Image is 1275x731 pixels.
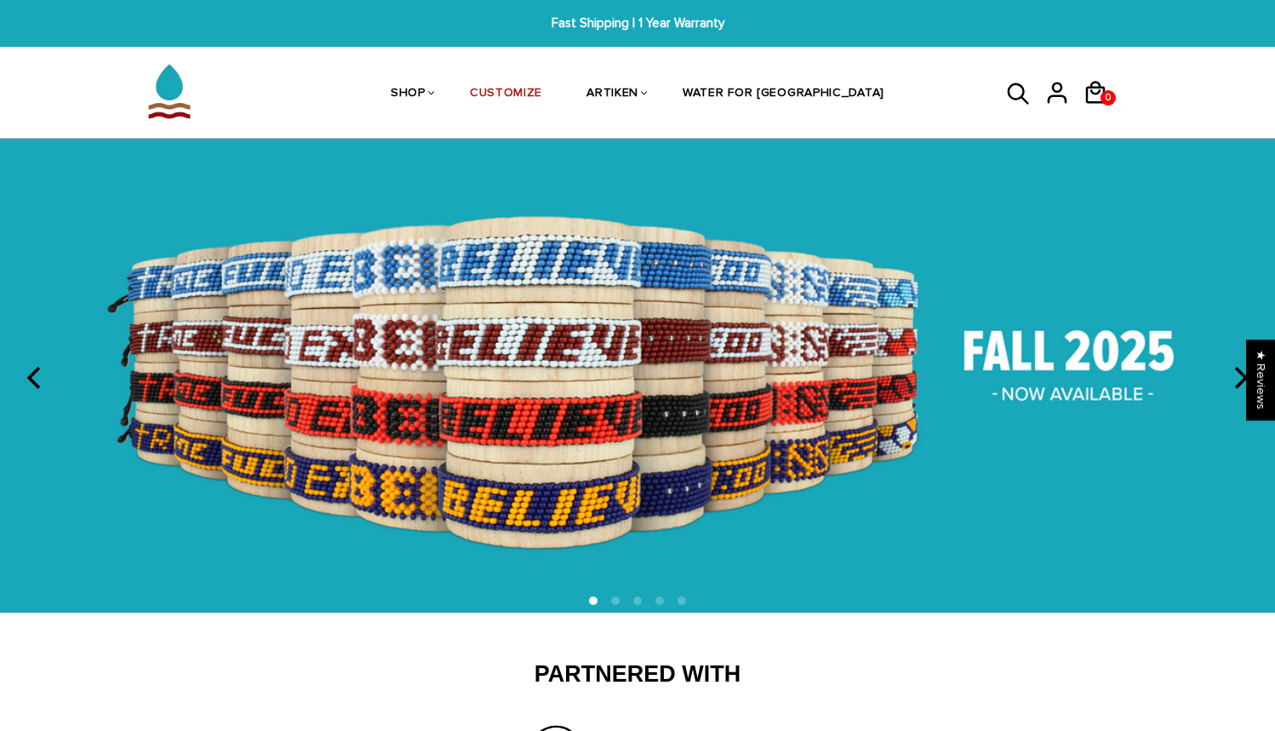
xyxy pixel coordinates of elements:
[470,49,542,140] a: CUSTOMIZE
[152,660,1123,689] h2: Partnered With
[392,14,882,33] span: Fast Shipping | 1 Year Warranty
[1221,359,1258,397] button: next
[1101,86,1115,110] span: 0
[1246,340,1275,420] div: Click to open Judge.me floating reviews tab
[683,49,884,140] a: WATER FOR [GEOGRAPHIC_DATA]
[391,49,426,140] a: SHOP
[586,49,638,140] a: ARTIKEN
[17,359,54,397] button: previous
[1083,111,1121,113] a: 0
